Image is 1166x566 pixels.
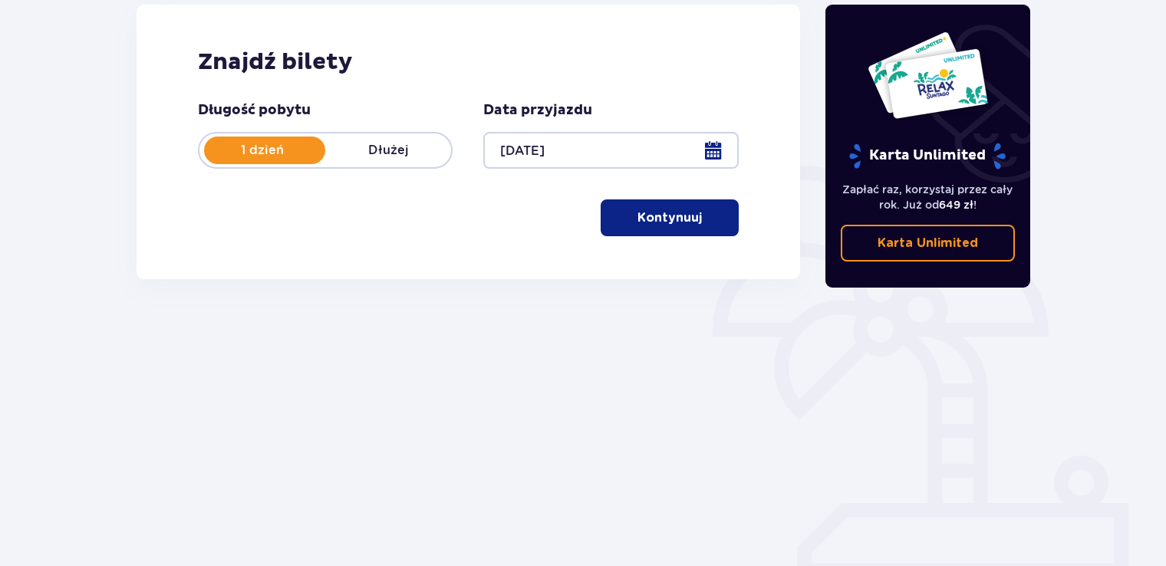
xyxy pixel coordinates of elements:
button: Kontynuuj [601,199,739,236]
p: Karta Unlimited [848,143,1007,169]
p: Karta Unlimited [878,235,978,252]
p: Długość pobytu [198,101,311,120]
p: Dłużej [325,142,451,159]
p: Data przyjazdu [483,101,592,120]
p: Kontynuuj [637,209,702,226]
span: 649 zł [939,199,973,211]
h2: Znajdź bilety [198,48,739,77]
img: Dwie karty całoroczne do Suntago z napisem 'UNLIMITED RELAX', na białym tle z tropikalnymi liśćmi... [867,31,989,120]
p: 1 dzień [199,142,325,159]
a: Karta Unlimited [841,225,1016,262]
p: Zapłać raz, korzystaj przez cały rok. Już od ! [841,182,1016,212]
